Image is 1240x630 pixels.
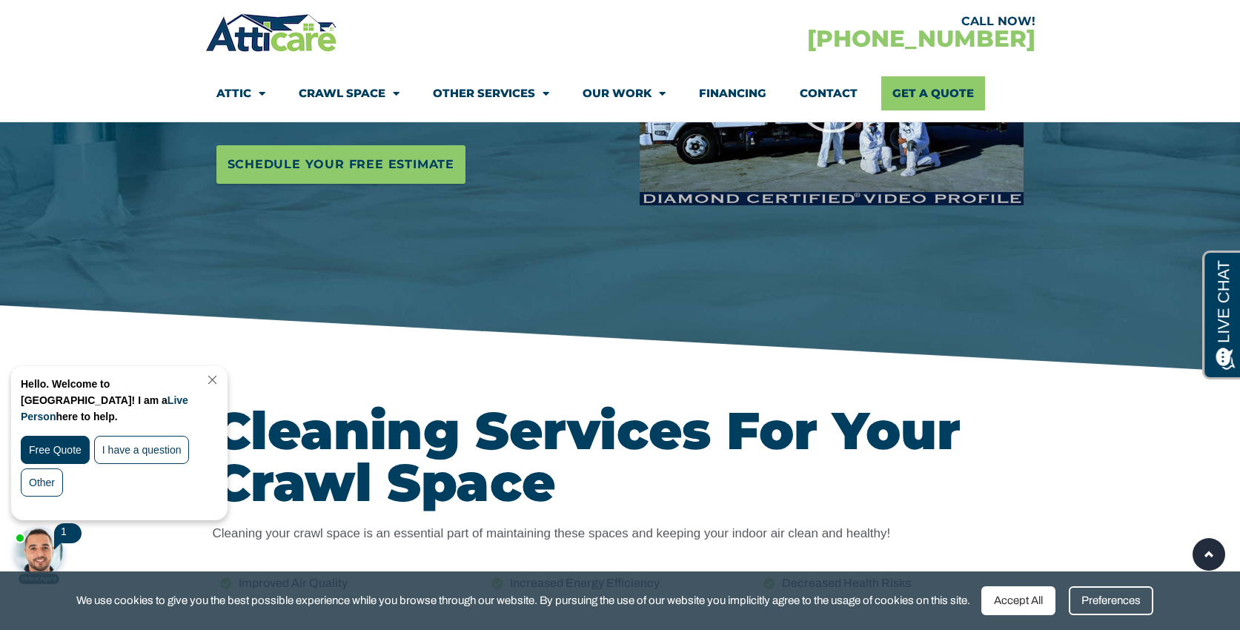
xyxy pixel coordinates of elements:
[881,76,985,110] a: Get A Quote
[699,76,766,110] a: Financing
[1069,586,1153,615] div: Preferences
[583,76,666,110] a: Our Work
[7,362,245,586] iframe: Chat Invitation
[213,523,1028,544] p: Cleaning your crawl space is an essential part of maintaining these spaces and keeping your indoo...
[216,145,466,184] a: Schedule Your Free Estimate
[433,76,549,110] a: Other Services
[981,586,1055,615] div: Accept All
[216,76,265,110] a: Attic
[36,12,119,30] span: Opens a chat window
[76,591,970,610] span: We use cookies to give you the best possible experience while you browse through our website. By ...
[800,76,858,110] a: Contact
[213,405,1028,508] h2: Cleaning Services For Your Crawl Space
[216,76,1024,110] nav: Menu
[620,16,1035,27] div: CALL NOW!
[228,153,455,176] span: Schedule Your Free Estimate
[299,76,399,110] a: Crawl Space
